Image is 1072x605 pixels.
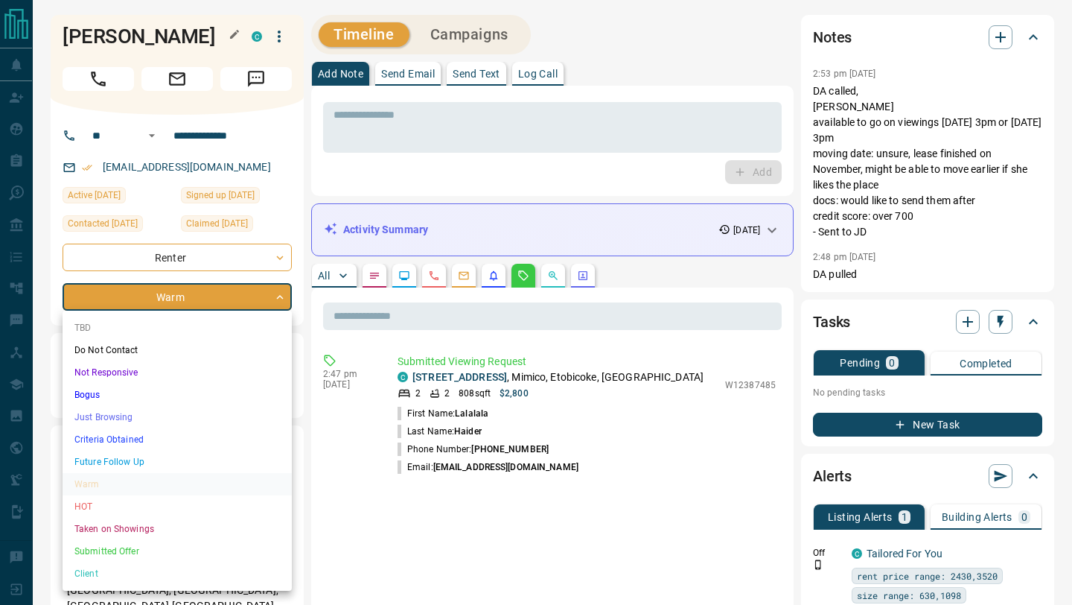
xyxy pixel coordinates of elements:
li: Bogus [63,384,292,406]
li: Just Browsing [63,406,292,428]
li: Do Not Contact [63,339,292,361]
li: Future Follow Up [63,451,292,473]
li: HOT [63,495,292,518]
li: Criteria Obtained [63,428,292,451]
li: Taken on Showings [63,518,292,540]
li: Client [63,563,292,585]
li: TBD [63,317,292,339]
li: Not Responsive [63,361,292,384]
li: Submitted Offer [63,540,292,563]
